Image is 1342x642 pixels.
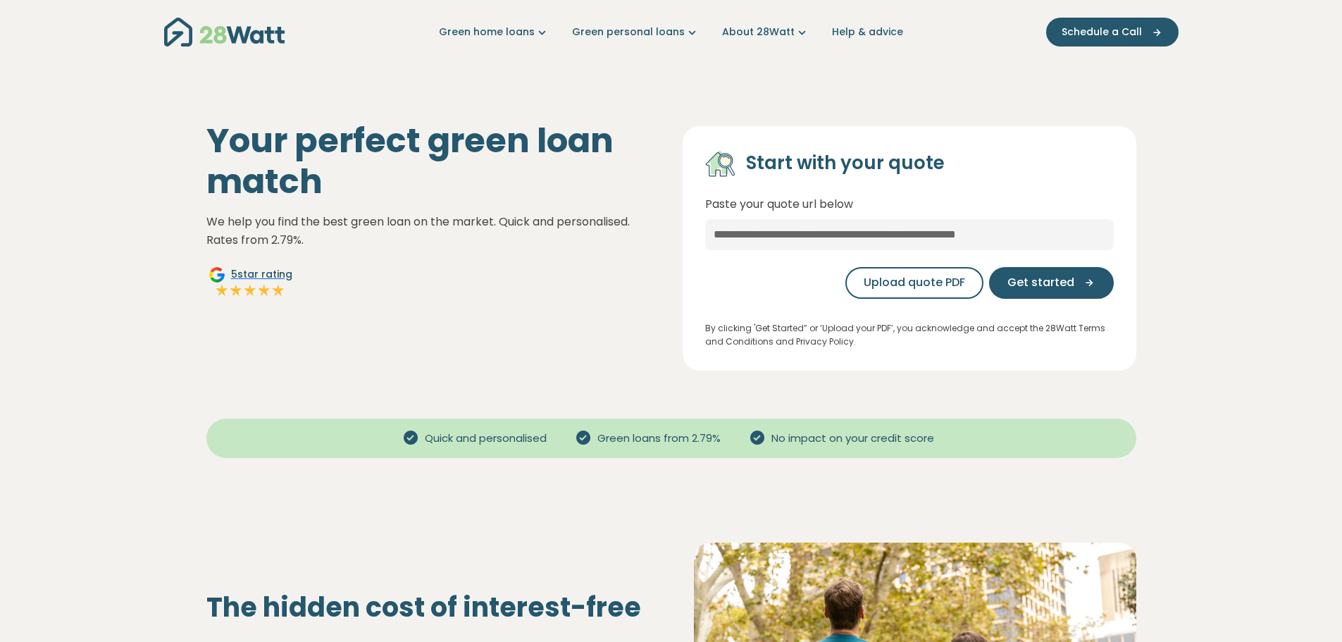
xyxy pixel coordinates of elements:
[206,266,294,300] a: Google5star ratingFull starFull starFull starFull starFull star
[832,25,903,39] a: Help & advice
[206,213,660,249] p: We help you find the best green loan on the market. Quick and personalised. Rates from 2.79%.
[257,283,271,297] img: Full star
[1062,25,1142,39] span: Schedule a Call
[722,25,809,39] a: About 28Watt
[864,274,965,291] span: Upload quote PDF
[592,431,726,447] span: Green loans from 2.79%
[206,121,660,202] h1: Your perfect green loan match
[572,25,700,39] a: Green personal loans
[705,195,1114,214] p: Paste your quote url below
[164,14,1179,50] nav: Main navigation
[164,18,285,47] img: 28Watt
[206,591,649,624] h2: The hidden cost of interest-free
[746,152,945,175] h4: Start with your quote
[989,267,1114,299] button: Get started
[845,267,983,299] button: Upload quote PDF
[243,283,257,297] img: Full star
[229,283,243,297] img: Full star
[231,267,292,282] span: 5 star rating
[419,431,552,447] span: Quick and personalised
[271,283,285,297] img: Full star
[215,283,229,297] img: Full star
[766,431,940,447] span: No impact on your credit score
[1007,274,1074,291] span: Get started
[1046,18,1179,47] button: Schedule a Call
[705,321,1114,348] p: By clicking 'Get Started” or ‘Upload your PDF’, you acknowledge and accept the 28Watt Terms and C...
[439,25,549,39] a: Green home loans
[209,266,225,283] img: Google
